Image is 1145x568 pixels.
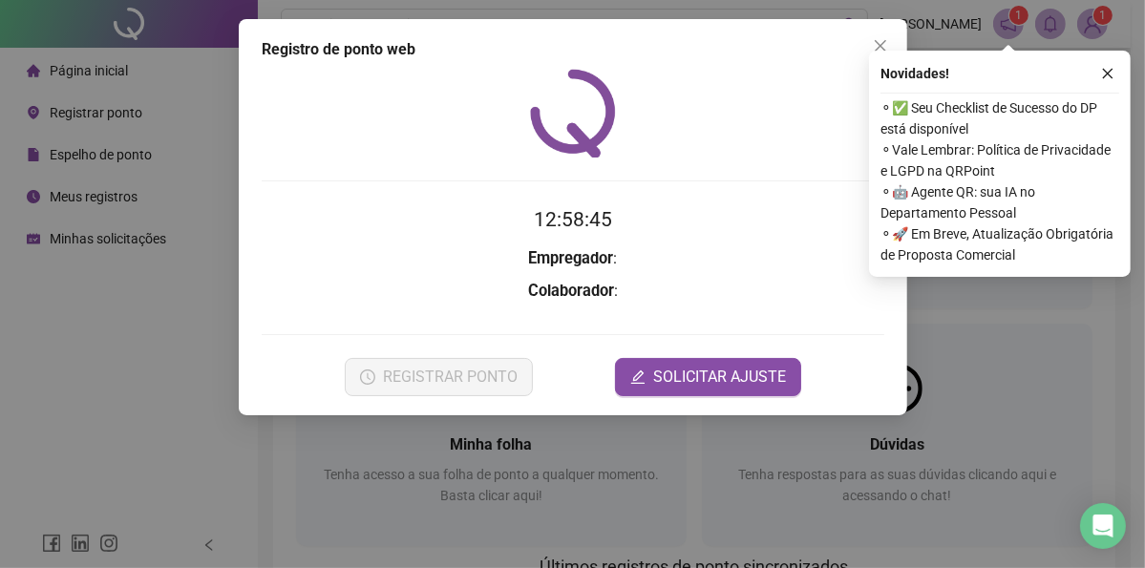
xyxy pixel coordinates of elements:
span: ⚬ 🤖 Agente QR: sua IA no Departamento Pessoal [880,181,1119,223]
span: close [873,38,888,53]
h3: : [262,246,884,271]
time: 12:58:45 [534,208,612,231]
button: Close [865,31,896,61]
button: REGISTRAR PONTO [344,358,532,396]
span: ⚬ 🚀 Em Breve, Atualização Obrigatória de Proposta Comercial [880,223,1119,265]
div: Registro de ponto web [262,38,884,61]
span: close [1101,67,1114,80]
span: ⚬ Vale Lembrar: Política de Privacidade e LGPD na QRPoint [880,139,1119,181]
strong: Colaborador [528,282,614,300]
span: Novidades ! [880,63,949,84]
div: Open Intercom Messenger [1080,503,1126,549]
strong: Empregador [528,249,613,267]
span: edit [630,369,646,385]
span: ⚬ ✅ Seu Checklist de Sucesso do DP está disponível [880,97,1119,139]
span: SOLICITAR AJUSTE [653,366,786,389]
h3: : [262,279,884,304]
img: QRPoint [530,69,616,158]
button: editSOLICITAR AJUSTE [615,358,801,396]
